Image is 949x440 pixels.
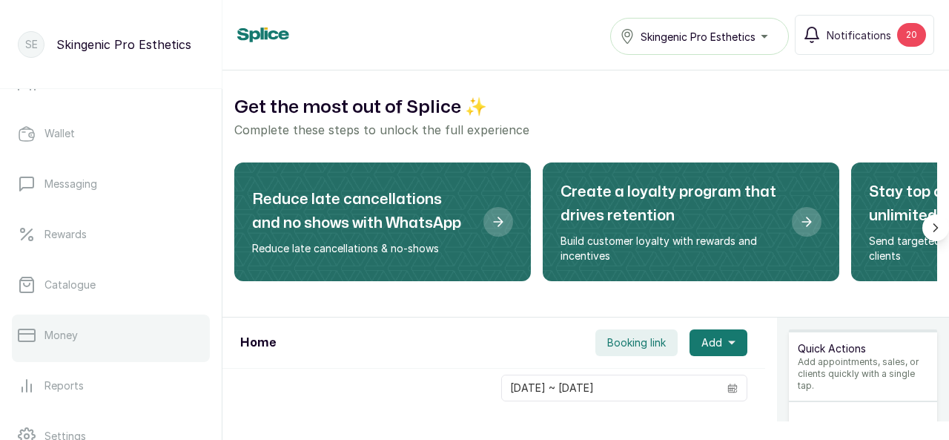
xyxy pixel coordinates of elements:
[798,341,928,356] p: Quick Actions
[44,278,96,292] p: Catalogue
[240,334,276,352] h1: Home
[610,18,789,55] button: Skingenic Pro Esthetics
[12,315,210,356] a: Money
[56,36,191,53] p: Skingenic Pro Esthetics
[44,177,97,191] p: Messaging
[25,37,38,52] p: SE
[234,121,937,139] p: Complete these steps to unlock the full experience
[44,126,75,141] p: Wallet
[234,162,531,281] div: Reduce late cancellations and no shows with WhatsApp
[690,329,747,356] button: Add
[607,335,666,350] span: Booking link
[252,188,472,235] h2: Reduce late cancellations and no shows with WhatsApp
[44,227,87,242] p: Rewards
[12,264,210,306] a: Catalogue
[234,94,937,121] h2: Get the most out of Splice ✨
[798,356,928,392] p: Add appointments, sales, or clients quickly with a single tap.
[252,241,472,256] p: Reduce late cancellations & no-shows
[502,375,718,401] input: Select date
[795,15,934,55] button: Notifications20
[12,214,210,255] a: Rewards
[561,180,780,228] h2: Create a loyalty program that drives retention
[701,335,722,350] span: Add
[561,234,780,263] p: Build customer loyalty with rewards and incentives
[12,113,210,154] a: Wallet
[641,29,755,45] span: Skingenic Pro Esthetics
[543,162,839,281] div: Create a loyalty program that drives retention
[595,329,678,356] button: Booking link
[727,383,738,393] svg: calendar
[44,378,84,393] p: Reports
[12,365,210,407] a: Reports
[44,328,78,343] p: Money
[12,163,210,205] a: Messaging
[827,27,891,43] span: Notifications
[897,23,926,47] div: 20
